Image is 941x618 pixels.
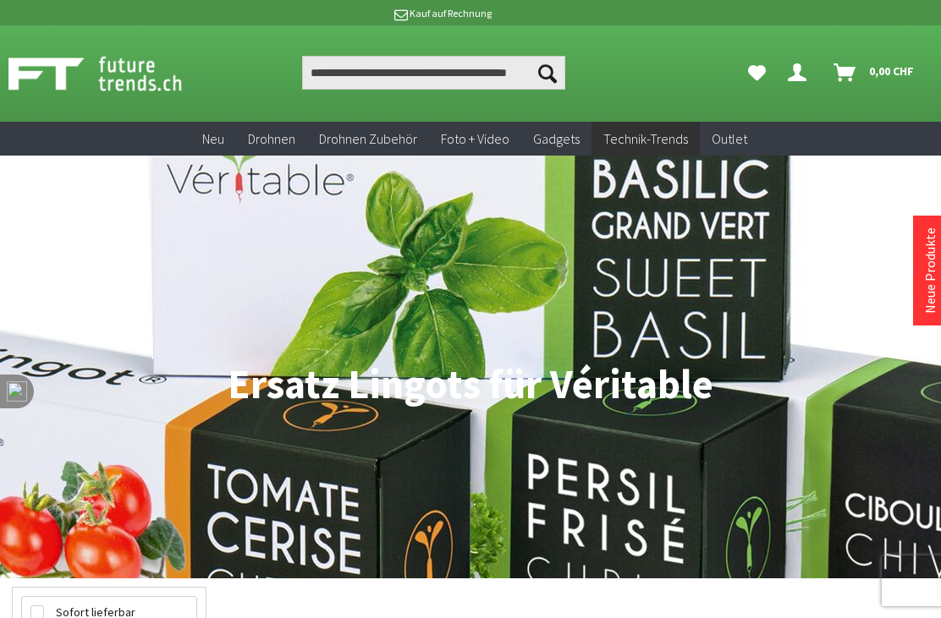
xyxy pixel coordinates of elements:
a: Outlet [700,122,759,156]
a: Neu [190,122,236,156]
span: Gadgets [533,130,580,147]
img: Shop Futuretrends - zur Startseite wechseln [8,52,219,95]
span: Foto + Video [441,130,509,147]
a: Technik-Trends [592,122,700,156]
span: Drohnen [248,130,295,147]
a: Gadgets [521,122,592,156]
a: Drohnen Zubehör [307,122,429,156]
a: Neue Produkte [922,227,938,314]
input: Produkt, Marke, Kategorie, EAN, Artikelnummer… [302,56,565,90]
a: Warenkorb [827,56,922,90]
a: Drohnen [236,122,307,156]
span: Neu [202,130,224,147]
button: Suchen [530,56,565,90]
a: Dein Konto [781,56,820,90]
span: Outlet [712,130,747,147]
a: Foto + Video [429,122,521,156]
span: 0,00 CHF [869,57,914,85]
a: Meine Favoriten [740,56,774,90]
span: Technik-Trends [603,130,688,147]
span: Drohnen Zubehör [319,130,417,147]
h1: Ersatz Lingots für Véritable [12,364,929,406]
